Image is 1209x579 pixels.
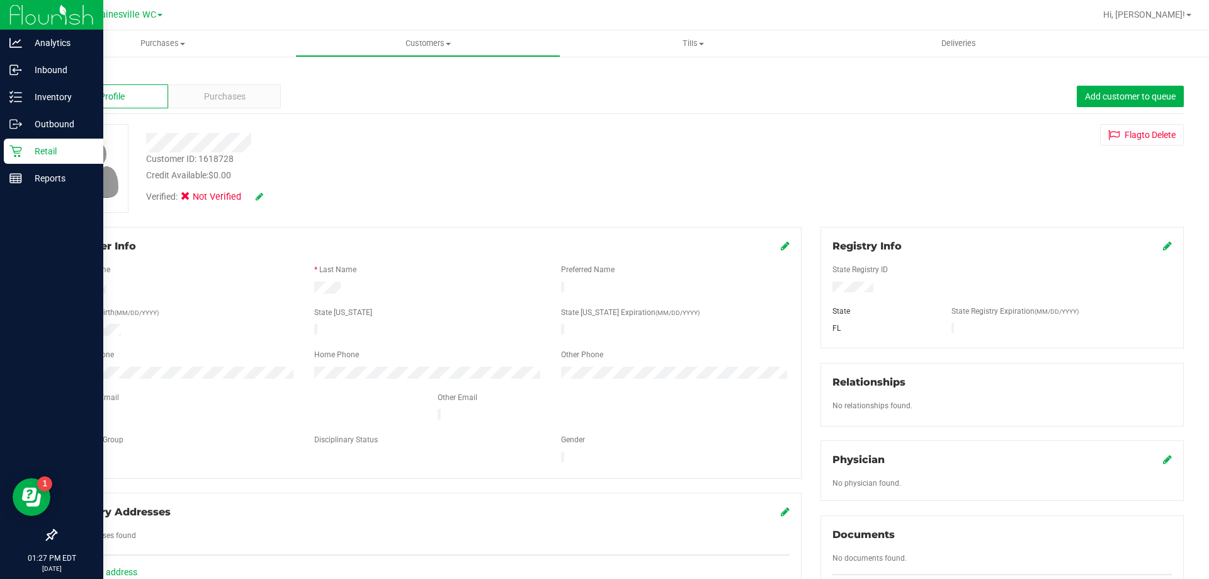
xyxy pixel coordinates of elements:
span: Registry Info [832,240,902,252]
p: Retail [22,144,98,159]
span: No documents found. [832,554,907,563]
span: Profile [99,90,125,103]
div: Verified: [146,190,263,204]
span: Delivery Addresses [67,506,171,518]
inline-svg: Inbound [9,64,22,76]
span: Deliveries [924,38,993,49]
span: Tills [561,38,825,49]
label: Other Email [438,392,477,403]
a: Deliveries [826,30,1091,57]
p: Analytics [22,35,98,50]
inline-svg: Analytics [9,37,22,49]
label: State [US_STATE] [314,307,372,318]
p: Inventory [22,89,98,105]
span: (MM/DD/YYYY) [656,309,700,316]
p: Inbound [22,62,98,77]
a: Purchases [30,30,295,57]
div: Customer ID: 1618728 [146,152,234,166]
label: Date of Birth [72,307,159,318]
iframe: Resource center [13,478,50,516]
label: Preferred Name [561,264,615,275]
p: Outbound [22,117,98,132]
span: No physician found. [832,479,901,488]
label: State Registry ID [832,264,888,275]
a: Tills [560,30,826,57]
span: Physician [832,454,885,466]
inline-svg: Inventory [9,91,22,103]
span: Documents [832,529,895,541]
label: State Registry Expiration [951,306,1079,317]
inline-svg: Retail [9,145,22,158]
p: 01:27 PM EDT [6,553,98,564]
iframe: Resource center unread badge [37,476,52,491]
span: Customers [296,38,560,49]
div: State [823,306,943,317]
span: Not Verified [193,190,243,204]
p: [DATE] [6,564,98,573]
span: (MM/DD/YYYY) [1035,308,1079,315]
span: $0.00 [208,170,231,180]
label: State [US_STATE] Expiration [561,307,700,318]
p: Reports [22,171,98,186]
button: Flagto Delete [1100,124,1184,146]
span: Purchases [30,38,295,49]
a: Customers [295,30,560,57]
span: Hi, [PERSON_NAME]! [1103,9,1185,20]
label: No relationships found. [832,400,912,411]
label: Home Phone [314,349,359,360]
label: Gender [561,434,585,445]
label: Disciplinary Status [314,434,378,445]
inline-svg: Outbound [9,118,22,130]
label: Last Name [319,264,356,275]
label: Other Phone [561,349,603,360]
span: Purchases [204,90,246,103]
span: Gainesville WC [94,9,156,20]
span: Relationships [832,376,905,388]
div: Credit Available: [146,169,701,182]
span: Add customer to queue [1085,91,1176,101]
span: (MM/DD/YYYY) [115,309,159,316]
inline-svg: Reports [9,172,22,185]
button: Add customer to queue [1077,86,1184,107]
div: FL [823,323,943,334]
